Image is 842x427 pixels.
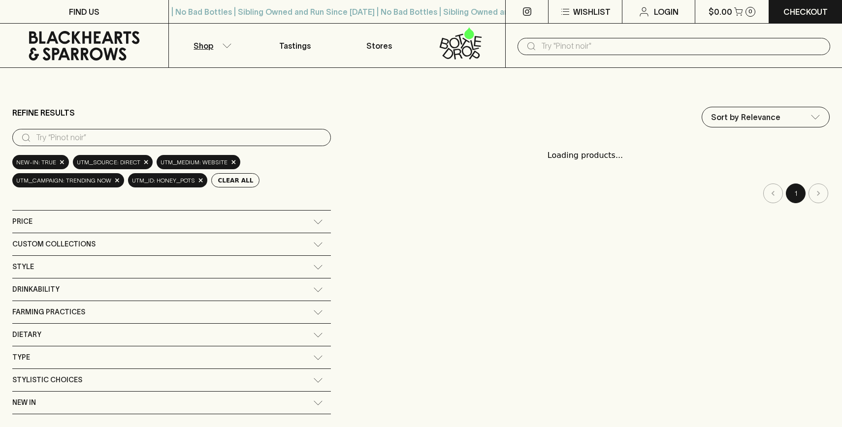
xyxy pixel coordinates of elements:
span: Stylistic Choices [12,374,82,386]
span: × [198,175,204,185]
span: Custom Collections [12,238,96,250]
p: Sort by Relevance [711,111,780,123]
div: Drinkability [12,278,331,301]
span: utm_source: direct [77,157,140,167]
span: × [114,175,120,185]
div: Dietary [12,324,331,346]
div: Custom Collections [12,233,331,255]
span: Farming Practices [12,306,85,318]
div: Type [12,346,331,368]
div: Style [12,256,331,278]
span: Dietary [12,329,41,341]
p: Shop [194,40,213,52]
a: Tastings [253,24,337,67]
div: Loading products... [341,140,830,171]
span: utm_campaign: Trending Now [16,176,111,185]
button: Shop [169,24,253,67]
input: Try “Pinot noir” [36,130,323,146]
span: utm_medium: website [161,157,227,167]
nav: pagination navigation [341,183,830,203]
p: 0 [748,9,752,14]
span: Style [12,261,34,273]
p: Tastings [279,40,311,52]
button: Clear All [211,173,259,187]
div: Price [12,211,331,233]
p: Refine Results [12,107,75,119]
span: new-in: true [16,157,56,167]
span: × [143,157,149,167]
a: Stores [337,24,421,67]
p: Stores [366,40,392,52]
p: $0.00 [709,6,732,18]
div: New In [12,392,331,414]
span: utm_id: honey_pots [132,176,195,185]
div: Stylistic Choices [12,369,331,391]
span: Price [12,215,32,228]
p: FIND US [69,6,99,18]
span: New In [12,396,36,409]
span: × [59,157,65,167]
span: Type [12,351,30,364]
span: × [230,157,236,167]
div: Sort by Relevance [702,107,829,127]
p: Checkout [783,6,828,18]
div: Farming Practices [12,301,331,323]
p: Login [654,6,679,18]
span: Drinkability [12,283,60,296]
button: page 1 [786,183,806,203]
input: Try "Pinot noir" [541,38,822,54]
p: Wishlist [573,6,611,18]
